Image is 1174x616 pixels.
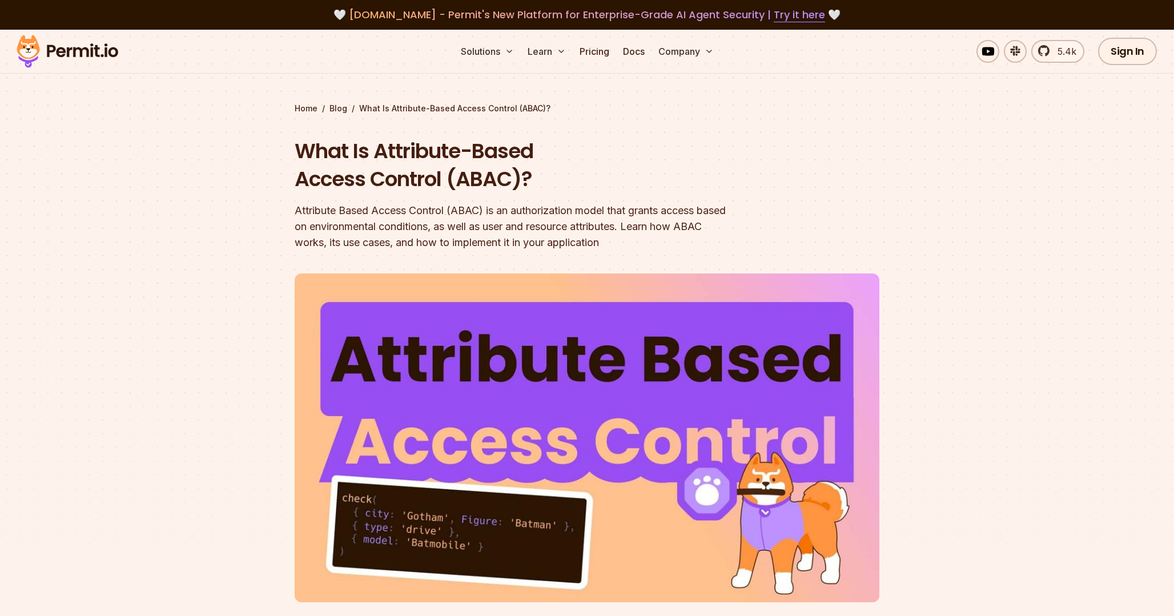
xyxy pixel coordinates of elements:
button: Company [654,40,718,63]
a: 5.4k [1031,40,1084,63]
div: / / [295,103,879,114]
div: Attribute Based Access Control (ABAC) is an authorization model that grants access based on envir... [295,203,733,251]
a: Blog [329,103,347,114]
a: Sign In [1098,38,1157,65]
h1: What Is Attribute-Based Access Control (ABAC)? [295,137,733,194]
img: What Is Attribute-Based Access Control (ABAC)? [295,273,879,602]
span: [DOMAIN_NAME] - Permit's New Platform for Enterprise-Grade AI Agent Security | [349,7,825,22]
img: Permit logo [11,32,123,71]
a: Pricing [575,40,614,63]
button: Learn [523,40,570,63]
span: 5.4k [1051,45,1076,58]
button: Solutions [456,40,518,63]
a: Docs [618,40,649,63]
div: 🤍 🤍 [27,7,1147,23]
a: Try it here [774,7,825,22]
a: Home [295,103,317,114]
